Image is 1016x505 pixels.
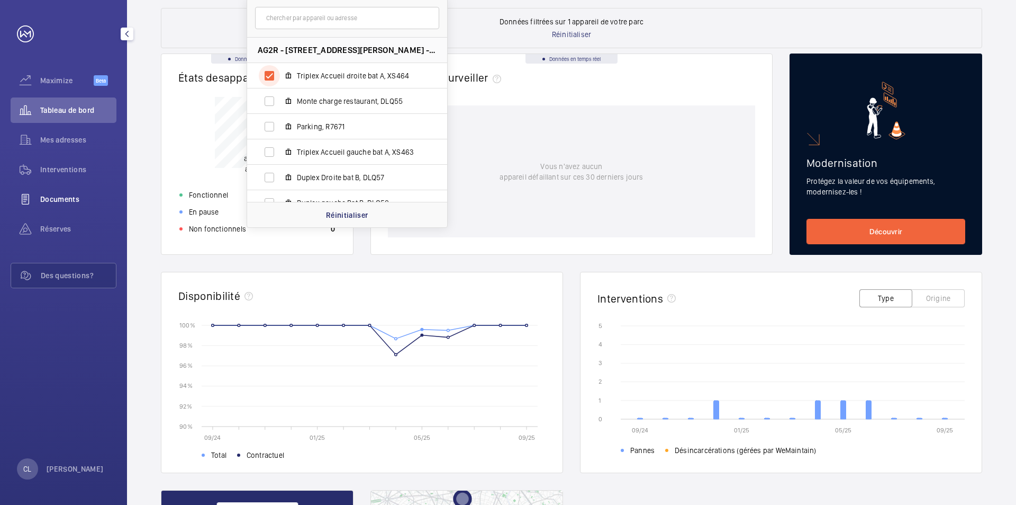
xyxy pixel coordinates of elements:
text: 96 % [179,362,193,369]
p: Réinitialiser [552,29,591,40]
text: 09/24 [632,427,648,434]
span: Documents [40,194,116,205]
span: surveiller [442,71,505,84]
a: Découvrir [806,219,965,244]
text: 1 [598,397,601,404]
p: Données filtrées sur 1 appareil de votre parc [500,16,643,27]
p: Protégez la valeur de vos équipements, modernisez-les ! [806,176,965,197]
h2: Modernisation [806,156,965,170]
p: [PERSON_NAME] [47,464,104,474]
span: Maximize [40,75,94,86]
text: 3 [598,359,602,367]
span: Duplex Droite bat B, DLQ57 [297,172,420,183]
button: Type [859,289,912,307]
text: 0 [598,415,602,423]
text: 01/25 [310,434,325,441]
div: Données en temps réel [211,54,303,64]
p: Non fonctionnels [189,224,246,234]
div: Données en temps réel [525,54,618,64]
text: 92 % [179,402,192,410]
text: 94 % [179,382,193,389]
p: Vous n'avez aucun appareil défaillant sur ces 30 derniers jours [500,161,643,182]
text: 5 [598,322,602,330]
p: CL [23,464,31,474]
text: 05/25 [414,434,430,441]
span: Monte charge restaurant, DLQ55 [297,96,420,107]
p: En pause [189,207,219,217]
text: 100 % [179,321,195,329]
h2: Interventions [597,292,663,305]
p: Fonctionnel [189,190,228,200]
p: Réinitialiser [326,210,368,220]
text: 4 [598,341,602,348]
span: Contractuel [247,450,284,460]
text: 09/24 [204,434,221,441]
span: Interventions [40,164,116,175]
span: Tableau de bord [40,105,116,116]
span: Des questions? [41,270,116,281]
span: Parking, R7671 [297,121,420,132]
text: 90 % [179,422,193,430]
span: Triplex Accueil gauche bat A, XS463 [297,147,420,157]
text: 09/25 [519,434,535,441]
span: Total [211,450,226,460]
span: AG2R - [STREET_ADDRESS][PERSON_NAME] - [STREET_ADDRESS][GEOGRAPHIC_DATA][PERSON_NAME]-PERRET [258,45,437,56]
text: 09/25 [937,427,953,434]
button: Origine [912,289,965,307]
span: Duplex gauche Bat B, DLQ58 [297,198,420,208]
img: marketing-card.svg [867,82,905,139]
input: Chercher par appareil ou adresse [255,7,439,29]
span: Triplex Accueil droite bat A, XS464 [297,70,420,81]
p: au total [244,153,270,174]
text: 2 [598,378,602,385]
span: Mes adresses [40,135,116,145]
p: 1 [244,124,270,150]
h2: États des [178,71,287,84]
span: Pannes [630,445,655,456]
span: Beta [94,75,108,86]
span: Désincarcérations (gérées par WeMaintain) [675,445,816,456]
text: 01/25 [734,427,749,434]
h2: Disponibilité [178,289,240,303]
span: appareils [224,71,287,84]
p: 0 [331,224,335,234]
text: 05/25 [835,427,851,434]
span: Réserves [40,224,116,234]
span: appareil [244,154,270,163]
text: 98 % [179,342,193,349]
